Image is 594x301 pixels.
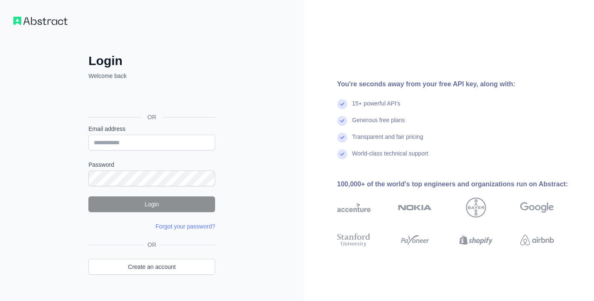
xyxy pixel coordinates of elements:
img: nokia [398,198,432,218]
div: Generous free plans [352,116,405,133]
img: Workflow [13,17,68,25]
img: airbnb [520,232,554,248]
label: Email address [88,125,215,133]
div: Transparent and fair pricing [352,133,424,149]
img: check mark [337,99,347,109]
h2: Login [88,53,215,68]
img: payoneer [398,232,432,248]
img: shopify [459,232,493,248]
div: 15+ powerful API's [352,99,401,116]
span: OR [141,113,163,121]
div: World-class technical support [352,149,429,166]
label: Password [88,161,215,169]
p: Welcome back [88,72,215,80]
img: check mark [337,133,347,143]
img: check mark [337,149,347,159]
button: Login [88,196,215,212]
div: You're seconds away from your free API key, along with: [337,79,581,89]
a: Forgot your password? [155,223,215,230]
img: google [520,198,554,218]
img: stanford university [337,232,371,248]
iframe: ปุ่มลงชื่อเข้าใช้ด้วย Google [84,89,218,108]
span: OR [144,241,160,249]
img: bayer [466,198,486,218]
img: accenture [337,198,371,218]
div: 100,000+ of the world's top engineers and organizations run on Abstract: [337,179,581,189]
img: check mark [337,116,347,126]
a: Create an account [88,259,215,275]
